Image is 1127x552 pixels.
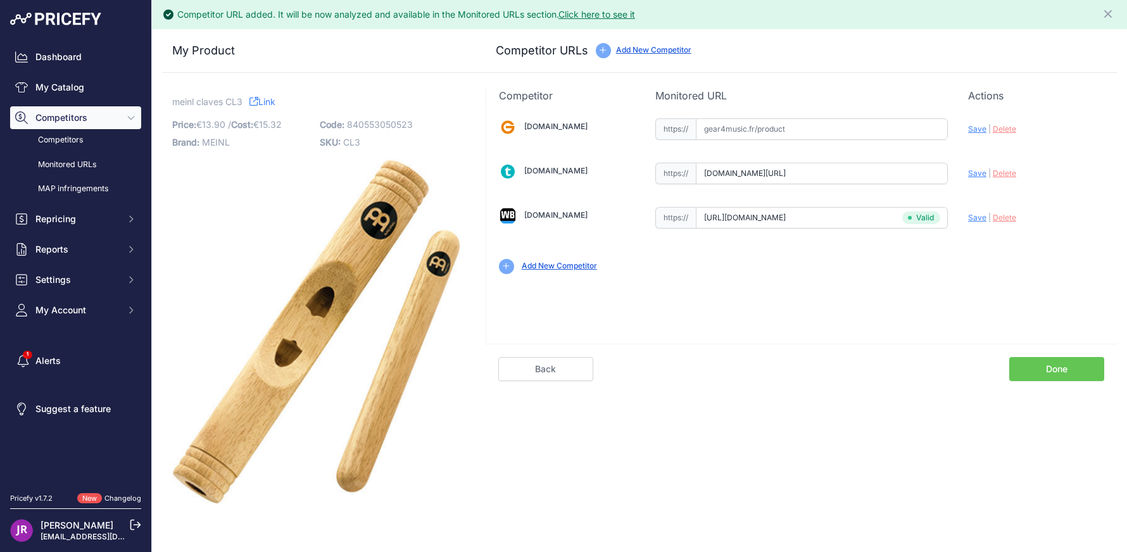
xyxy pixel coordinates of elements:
p: Actions [968,88,1104,103]
button: My Account [10,299,141,322]
span: Settings [35,273,118,286]
a: Back [498,357,593,381]
span: Repricing [35,213,118,225]
button: Repricing [10,208,141,230]
a: Dashboard [10,46,141,68]
a: Competitors [10,129,141,151]
span: | [988,213,991,222]
button: Competitors [10,106,141,129]
h3: Competitor URLs [496,42,588,60]
a: Suggest a feature [10,398,141,420]
nav: Sidebar [10,46,141,478]
input: gear4music.fr/product [696,118,948,140]
input: woodbrass.com/product [696,207,948,229]
span: Competitors [35,111,118,124]
a: [DOMAIN_NAME] [524,166,588,175]
span: Delete [993,124,1016,134]
span: Reports [35,243,118,256]
a: [DOMAIN_NAME] [524,210,588,220]
span: Cost: [231,119,253,130]
span: meinl claves CL3 [172,94,242,110]
span: | [988,124,991,134]
div: Competitor URL added. It will be now analyzed and available in the Monitored URLs section. [177,8,635,21]
a: Monitored URLs [10,154,141,176]
a: Click here to see it [558,9,635,20]
a: Add New Competitor [616,45,691,54]
span: Price: [172,119,196,130]
a: Link [249,94,275,110]
span: Save [968,168,986,178]
a: Alerts [10,349,141,372]
span: Code: [320,119,344,130]
a: My Catalog [10,76,141,99]
span: | [988,168,991,178]
a: [PERSON_NAME] [41,520,113,530]
span: Brand: [172,137,199,147]
p: € [172,116,312,134]
span: 13.90 [202,119,225,130]
span: Delete [993,213,1016,222]
a: Changelog [104,494,141,503]
p: Monitored URL [655,88,948,103]
span: Save [968,213,986,222]
button: Settings [10,268,141,291]
span: Save [968,124,986,134]
div: Pricefy v1.7.2 [10,493,53,504]
span: Delete [993,168,1016,178]
span: https:// [655,118,696,140]
a: Add New Competitor [522,261,597,270]
img: Pricefy Logo [10,13,101,25]
button: Close [1102,5,1117,20]
a: Done [1009,357,1104,381]
a: MAP infringements [10,178,141,200]
span: https:// [655,207,696,229]
h3: My Product [172,42,460,60]
button: Reports [10,238,141,261]
span: https:// [655,163,696,184]
span: 840553050523 [347,119,413,130]
p: Competitor [499,88,635,103]
span: 15.32 [259,119,282,130]
input: thomann.fr/product [696,163,948,184]
span: MEINL [202,137,230,147]
a: [EMAIL_ADDRESS][DOMAIN_NAME] [41,532,173,541]
span: New [77,493,102,504]
span: / € [228,119,282,130]
span: CL3 [343,137,360,147]
span: My Account [35,304,118,317]
span: SKU: [320,137,341,147]
a: [DOMAIN_NAME] [524,122,588,131]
